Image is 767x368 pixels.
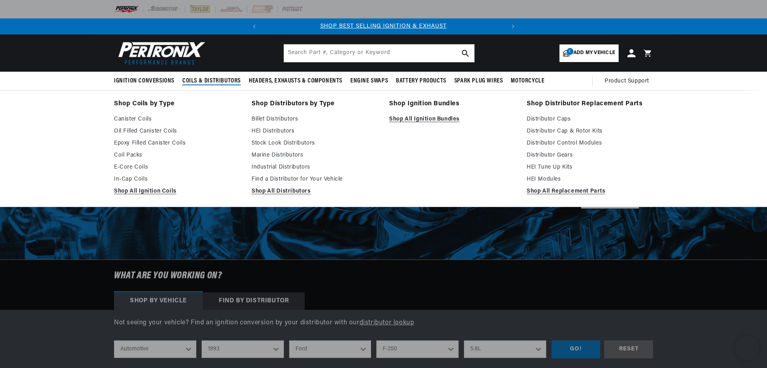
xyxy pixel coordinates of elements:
[454,77,503,85] span: Spark Plug Wires
[450,72,507,90] summary: Spark Plug Wires
[559,44,619,62] a: 2Add my vehicle
[573,49,615,57] span: Add my vehicle
[262,22,505,31] div: Announcement
[94,18,673,34] slideshow-component: Translation missing: en.sections.announcements.announcement_bar
[114,163,240,172] a: E-Core Coils
[567,48,573,55] span: 2
[505,18,521,34] button: Translation missing: en.sections.announcements.next_announcement
[289,340,372,358] select: Make
[392,72,450,90] summary: Battery Products
[389,99,515,110] a: Shop Ignition Bundles
[252,187,378,196] a: Shop All Distributors
[551,340,600,358] div: GO!
[114,115,240,124] a: Canister Coils
[178,72,245,90] summary: Coils & Distributors
[114,187,240,196] a: Shop All Ignition Coils
[527,151,653,160] a: Distributor Gears
[284,44,474,62] input: Search Part #, Category or Keyword
[605,77,649,86] span: Product Support
[252,115,378,124] a: Billet Distributors
[527,99,653,110] a: Shop Distributor Replacement Parts
[389,115,515,124] a: Shop All Ignition Bundles
[114,292,203,310] div: Shop by vehicle
[114,39,206,67] img: Pertronix
[527,115,653,124] a: Distributor Caps
[114,175,240,184] a: In-Cap Coils
[249,77,342,85] span: Headers, Exhausts & Components
[262,22,505,31] div: 1 of 2
[252,127,378,136] a: HEI Distributors
[114,77,174,85] span: Ignition Conversions
[350,77,388,85] span: Engine Swaps
[252,163,378,172] a: Industrial Distributors
[457,44,474,62] button: search button
[604,340,653,358] div: RESET
[511,77,544,85] span: Motorcycle
[252,151,378,160] a: Marine Distributors
[527,139,653,148] a: Distributor Control Modules
[94,260,673,292] h6: What are you working on?
[252,99,378,110] a: Shop Distributors by Type
[396,77,446,85] span: Battery Products
[114,127,240,136] a: Oil Filled Canister Coils
[346,72,392,90] summary: Engine Swaps
[246,18,262,34] button: Translation missing: en.sections.announcements.previous_announcement
[376,340,459,358] select: Model
[527,175,653,184] a: HEI Modules
[527,187,653,196] a: Shop All Replacement Parts
[527,163,653,172] a: HEI Tune Up Kits
[114,340,196,358] select: Ride Type
[320,23,447,29] a: SHOP BEST SELLING IGNITION & EXHAUST
[252,139,378,148] a: Stock Look Distributors
[507,72,548,90] summary: Motorcycle
[114,99,240,110] a: Shop Coils by Type
[360,320,414,326] a: distributor lookup
[527,127,653,136] a: Distributor Cap & Rotor Kits
[114,318,653,328] p: Not seeing your vehicle? Find an ignition conversion by your distributor with our
[182,77,241,85] span: Coils & Distributors
[114,151,240,160] a: Coil Packs
[114,72,178,90] summary: Ignition Conversions
[605,72,653,91] summary: Product Support
[252,175,378,184] a: Find a Distributor for Your Vehicle
[202,340,284,358] select: Year
[203,292,305,310] div: Find by Distributor
[245,72,346,90] summary: Headers, Exhausts & Components
[464,340,546,358] select: Engine
[114,139,240,148] a: Epoxy Filled Canister Coils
